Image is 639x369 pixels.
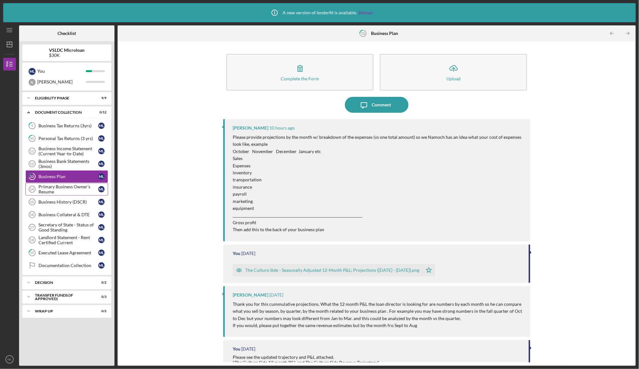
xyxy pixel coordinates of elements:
[31,124,33,128] tspan: 9
[233,301,524,322] p: Thank you for this cummulative projections. What the 12 month P&L the loan director is looking fo...
[95,295,106,299] div: 0 / 3
[98,173,105,180] div: M L
[38,146,98,156] div: Business Income Statement (Current Year-to-Date)
[95,96,106,100] div: 9 / 9
[359,10,372,15] a: Reload
[233,346,240,352] div: You
[38,250,98,255] div: Executed Lease Agreement
[233,134,524,148] p: Please provide projections by the month w/ breakdown of the expenses (vs one total amount) so we ...
[267,5,372,21] div: A new version of lenderfit is available.
[25,196,108,208] a: 15Business History (DSCR)ML
[233,205,524,212] p: equipment
[38,212,98,217] div: Business Collateral & DTE
[30,175,34,179] tspan: 13
[29,68,36,75] div: M L
[35,281,91,285] div: Decision
[98,224,105,231] div: M L
[241,346,255,352] time: 2025-08-20 21:57
[38,184,98,194] div: Primary Business Owner's Resume
[38,159,98,169] div: Business Bank Statements (3mos)
[233,155,524,162] p: Sales
[98,250,105,256] div: M L
[25,158,108,170] a: 12Business Bank Statements (3mos)ML
[233,219,524,226] p: Gross profit
[233,125,268,131] div: [PERSON_NAME]
[25,119,108,132] a: 9Business Tax Returns (3yrs)ML
[361,31,365,35] tspan: 13
[35,111,91,114] div: Document Collection
[98,161,105,167] div: M L
[38,222,98,232] div: Secretary of State - Status of Good Standing
[30,149,34,153] tspan: 11
[95,111,106,114] div: 0 / 12
[38,199,98,205] div: Business History (DSCR)
[233,148,524,155] p: October November December January etc
[25,132,108,145] a: 10Personal Tax Returns (3 yrs)ML
[233,198,524,205] p: marketing
[98,237,105,243] div: M L
[380,54,527,91] button: Upload
[233,212,524,219] p: ____________________________________________________________________
[98,262,105,269] div: M L
[233,322,524,329] p: If you would, please put together the same revenue estimates but by the month fro Sept to Aug
[49,48,85,53] b: VSLDC Microloan
[241,251,255,256] time: 2025-08-28 02:36
[371,31,398,36] b: Business Plan
[30,162,34,166] tspan: 12
[37,77,86,87] div: [PERSON_NAME]
[98,135,105,142] div: M L
[25,221,108,234] a: 17Secretary of State - Status of Good StandingML
[233,292,268,298] div: [PERSON_NAME]
[25,234,108,246] a: 18Landlord Statement - Rent Certified CurrentML
[29,79,36,86] div: J L
[233,355,379,365] div: Please see the updated trajectory and P&L attached. "The Culture Side 12 month P&L and The Cultur...
[269,292,283,298] time: 2025-08-26 03:46
[25,246,108,259] a: 19Executed Lease AgreementML
[38,136,98,141] div: Personal Tax Returns (3 yrs)
[98,211,105,218] div: M L
[98,148,105,154] div: M L
[35,96,91,100] div: Eligibility Phase
[233,176,524,183] p: transportation
[233,184,524,191] p: insurance
[233,169,524,176] p: inventory
[30,213,34,217] tspan: 16
[30,137,34,141] tspan: 10
[30,200,34,204] tspan: 15
[98,199,105,205] div: M L
[7,358,12,361] text: ML
[25,145,108,158] a: 11Business Income Statement (Current Year-to-Date)ML
[38,263,98,268] div: Documentation Collection
[30,187,34,191] tspan: 14
[233,251,240,256] div: You
[233,191,524,198] p: payroll
[38,174,98,179] div: Business Plan
[345,97,409,113] button: Comment
[25,183,108,196] a: 14Primary Business Owner's ResumeML
[98,123,105,129] div: M L
[233,162,524,169] p: Espenses
[233,264,435,277] button: The Culture Side - Seasonally Adjusted 12-Month P&L; Projections ([DATE] - [DATE]).png
[3,353,16,366] button: ML
[95,281,106,285] div: 0 / 2
[30,225,34,229] tspan: 17
[35,293,91,301] div: Transfer Funds (If Approved)
[98,186,105,192] div: M L
[38,123,98,128] div: Business Tax Returns (3yrs)
[35,309,91,313] div: Wrap Up
[226,54,374,91] button: Complete the Form
[30,238,34,242] tspan: 18
[446,76,461,81] div: Upload
[95,309,106,313] div: 0 / 2
[25,208,108,221] a: 16Business Collateral & DTEML
[37,66,86,77] div: You
[49,53,85,58] div: $30K
[25,170,108,183] a: 13Business PlanML
[281,76,319,81] div: Complete the Form
[38,235,98,245] div: Landlord Statement - Rent Certified Current
[25,259,108,272] a: Documentation CollectionML
[58,31,76,36] b: Checklist
[372,97,391,113] div: Comment
[245,268,419,273] div: The Culture Side - Seasonally Adjusted 12-Month P&L; Projections ([DATE] - [DATE]).png
[233,226,524,233] p: Then add this to the back of your business plan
